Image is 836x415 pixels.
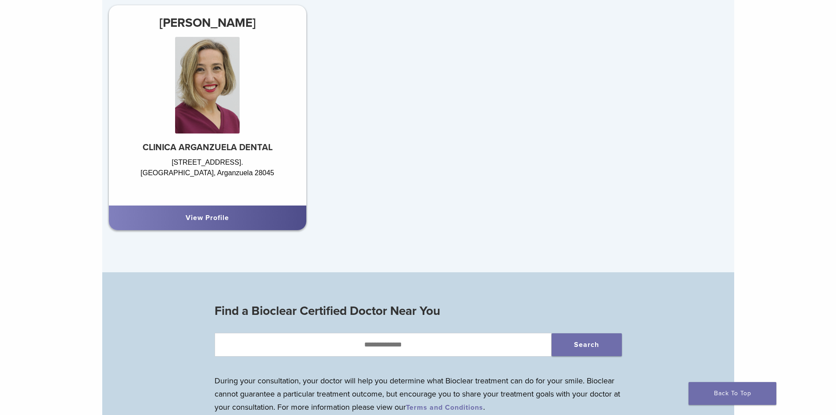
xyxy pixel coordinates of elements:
a: Back To Top [689,382,776,405]
a: Terms and Conditions [406,403,483,412]
a: View Profile [186,213,229,222]
button: Search [552,333,622,356]
img: Carmen Martin [175,37,240,134]
strong: CLINICA ARGANZUELA DENTAL [143,142,273,153]
div: [STREET_ADDRESS]. [GEOGRAPHIC_DATA], Arganzuela 28045 [109,157,306,197]
h3: [PERSON_NAME] [109,12,306,33]
h3: Find a Bioclear Certified Doctor Near You [215,300,622,321]
p: During your consultation, your doctor will help you determine what Bioclear treatment can do for ... [215,374,622,414]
